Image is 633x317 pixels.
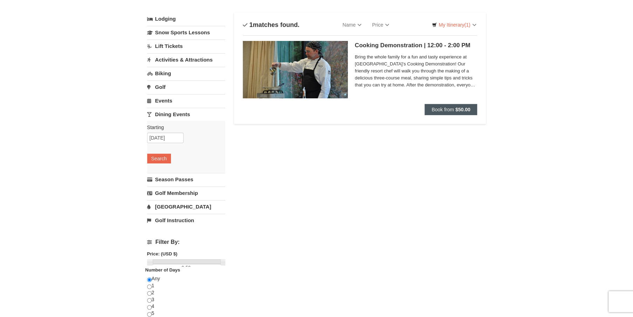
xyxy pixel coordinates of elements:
a: Name [337,18,367,32]
a: Season Passes [147,173,225,186]
strong: Number of Days [145,267,180,273]
a: Activities & Attractions [147,53,225,66]
span: Bring the whole family for a fun and tasty experience at [GEOGRAPHIC_DATA]’s Cooking Demonstratio... [355,54,477,89]
button: Search [147,154,171,163]
a: Lodging [147,13,225,25]
a: Golf Membership [147,186,225,199]
a: Dining Events [147,108,225,121]
a: Golf Instruction [147,214,225,227]
label: - [147,264,225,271]
span: Book from [432,107,454,112]
img: 6619865-175-4d47c4b8.jpg [243,41,348,98]
span: 1 [249,21,253,28]
h4: matches found. [243,21,300,28]
a: My Itinerary(1) [427,20,481,30]
label: Starting [147,124,220,131]
a: Golf [147,80,225,93]
span: 50 [186,265,191,270]
strong: Price: (USD $) [147,251,178,256]
h4: Filter By: [147,239,225,245]
a: Snow Sports Lessons [147,26,225,39]
button: Book from $50.00 [425,104,477,115]
h5: Cooking Demonstration | 12:00 - 2:00 PM [355,42,477,49]
a: Price [367,18,394,32]
a: Events [147,94,225,107]
span: (1) [464,22,470,28]
span: 0 [181,265,184,270]
a: Lift Tickets [147,40,225,52]
strong: $50.00 [455,107,470,112]
a: Biking [147,67,225,80]
a: [GEOGRAPHIC_DATA] [147,200,225,213]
